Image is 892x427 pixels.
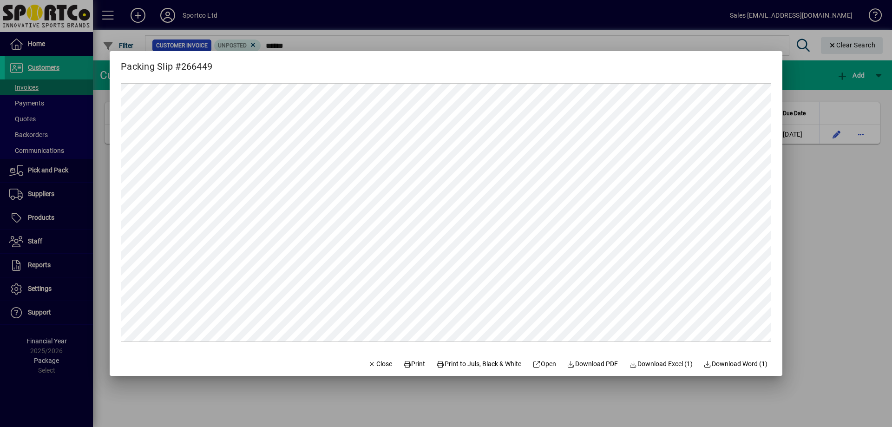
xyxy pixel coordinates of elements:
span: Open [532,359,556,369]
span: Print to Juls, Black & White [437,359,522,369]
span: Print [403,359,426,369]
a: Download PDF [564,355,622,372]
h2: Packing Slip #266449 [110,51,223,74]
button: Download Word (1) [700,355,772,372]
button: Download Excel (1) [625,355,696,372]
span: Download PDF [567,359,618,369]
a: Open [529,355,560,372]
span: Close [368,359,392,369]
span: Download Excel (1) [629,359,693,369]
button: Close [364,355,396,372]
span: Download Word (1) [704,359,768,369]
button: Print [400,355,429,372]
button: Print to Juls, Black & White [433,355,525,372]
